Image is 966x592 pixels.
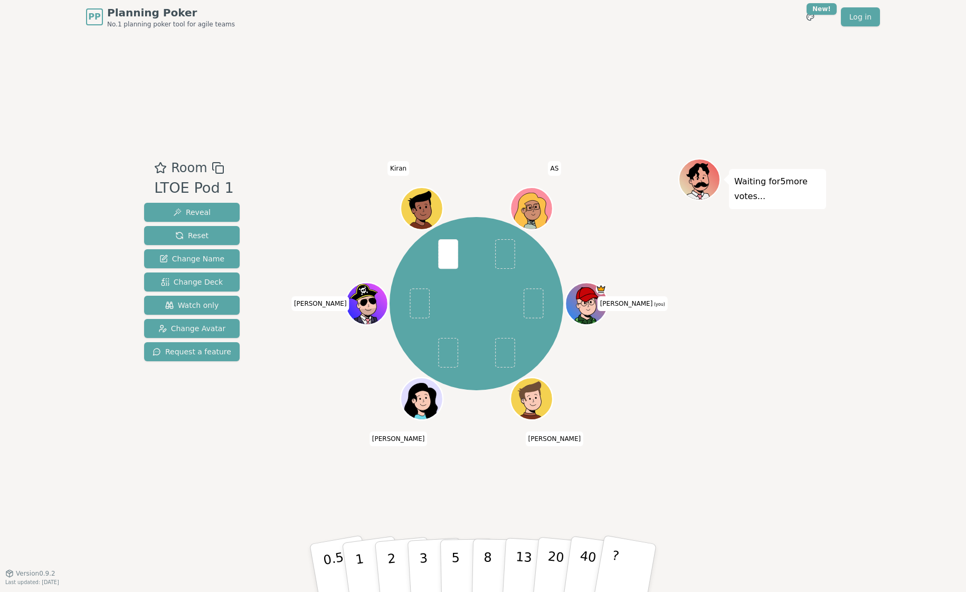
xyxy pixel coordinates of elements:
[154,158,167,177] button: Add as favourite
[165,300,219,311] span: Watch only
[387,161,409,176] span: Click to change your name
[547,161,561,176] span: Click to change your name
[154,177,234,199] div: LTOE Pod 1
[526,431,584,446] span: Click to change your name
[5,569,55,578] button: Version0.9.2
[159,253,224,264] span: Change Name
[86,5,235,29] a: PPPlanning PokerNo.1 planning poker tool for agile teams
[652,302,665,307] span: (you)
[370,431,428,446] span: Click to change your name
[5,579,59,585] span: Last updated: [DATE]
[144,203,240,222] button: Reveal
[107,5,235,20] span: Planning Poker
[595,284,606,294] span: Jim is the host
[144,296,240,315] button: Watch only
[88,11,100,23] span: PP
[291,296,349,311] span: Click to change your name
[801,7,820,26] button: New!
[144,342,240,361] button: Request a feature
[153,346,231,357] span: Request a feature
[841,7,880,26] a: Log in
[144,272,240,292] button: Change Deck
[161,277,223,287] span: Change Deck
[144,249,240,268] button: Change Name
[173,207,211,218] span: Reveal
[144,319,240,338] button: Change Avatar
[566,284,606,323] button: Click to change your avatar
[598,296,668,311] span: Click to change your name
[16,569,55,578] span: Version 0.9.2
[107,20,235,29] span: No.1 planning poker tool for agile teams
[807,3,837,15] div: New!
[171,158,207,177] span: Room
[734,174,821,204] p: Waiting for 5 more votes...
[144,226,240,245] button: Reset
[158,323,226,334] span: Change Avatar
[175,230,209,241] span: Reset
